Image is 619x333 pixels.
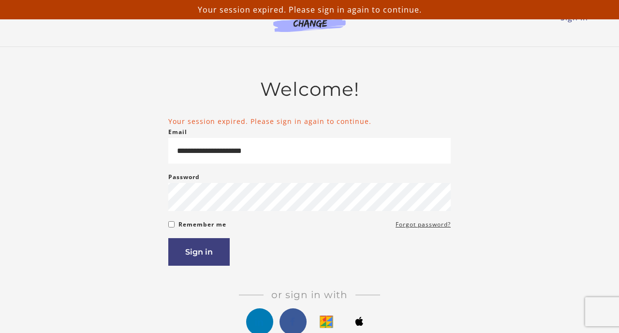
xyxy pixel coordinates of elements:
[168,171,200,183] label: Password
[263,10,356,32] img: Agents of Change Logo
[178,219,226,230] label: Remember me
[4,4,615,15] p: Your session expired. Please sign in again to continue.
[168,238,230,266] button: Sign in
[168,126,187,138] label: Email
[396,219,451,230] a: Forgot password?
[264,289,355,301] span: Or sign in with
[168,78,451,101] h2: Welcome!
[168,116,451,126] li: Your session expired. Please sign in again to continue.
